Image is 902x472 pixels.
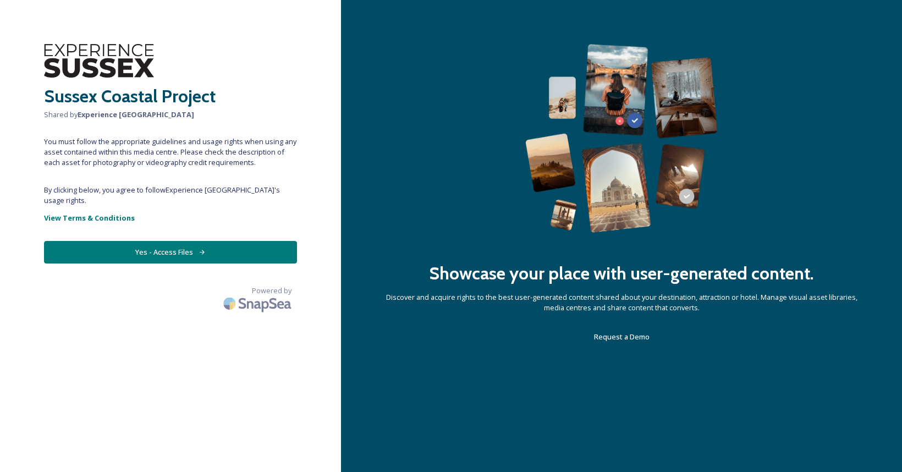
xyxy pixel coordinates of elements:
[594,330,650,343] a: Request a Demo
[252,286,291,296] span: Powered by
[44,213,135,223] strong: View Terms & Conditions
[44,83,297,109] h2: Sussex Coastal Project
[44,109,297,120] span: Shared by
[44,241,297,264] button: Yes - Access Files
[429,260,814,287] h2: Showcase your place with user-generated content.
[44,44,154,78] img: WSCC%20ES%20Logo%20-%20Primary%20-%20Black.png
[594,332,650,342] span: Request a Demo
[44,185,297,206] span: By clicking below, you agree to follow Experience [GEOGRAPHIC_DATA] 's usage rights.
[78,109,194,119] strong: Experience [GEOGRAPHIC_DATA]
[385,292,858,313] span: Discover and acquire rights to the best user-generated content shared about your destination, att...
[44,211,297,224] a: View Terms & Conditions
[525,44,718,233] img: 63b42ca75bacad526042e722_Group%20154-p-800.png
[220,290,297,316] img: SnapSea Logo
[44,136,297,168] span: You must follow the appropriate guidelines and usage rights when using any asset contained within...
